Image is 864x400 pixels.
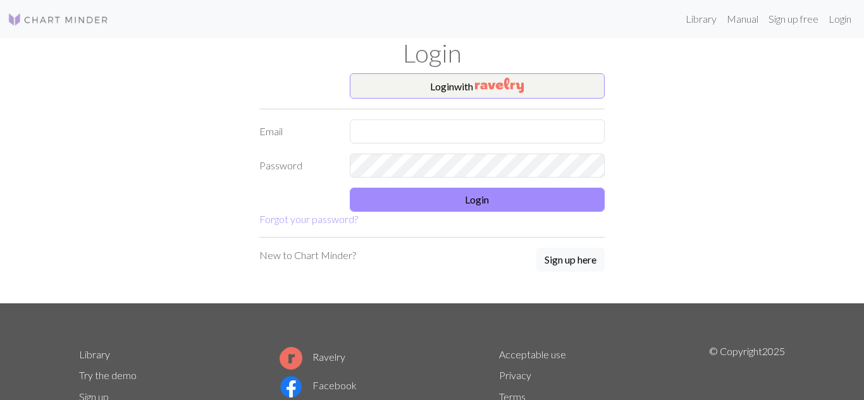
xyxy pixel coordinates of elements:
h1: Login [71,38,793,68]
button: Login [350,188,605,212]
p: New to Chart Minder? [259,248,356,263]
a: Acceptable use [499,348,566,360]
label: Password [252,154,342,178]
a: Library [681,6,722,32]
a: Library [79,348,110,360]
a: Try the demo [79,369,137,381]
a: Sign up here [536,248,605,273]
img: Facebook logo [280,375,302,398]
a: Sign up free [763,6,824,32]
label: Email [252,119,342,143]
a: Manual [722,6,763,32]
a: Facebook [280,379,357,391]
a: Privacy [499,369,531,381]
a: Ravelry [280,351,345,363]
img: Ravelry logo [280,347,302,370]
button: Loginwith [350,73,605,99]
img: Logo [8,12,109,27]
button: Sign up here [536,248,605,272]
a: Login [824,6,856,32]
a: Forgot your password? [259,213,358,225]
img: Ravelry [475,78,524,93]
